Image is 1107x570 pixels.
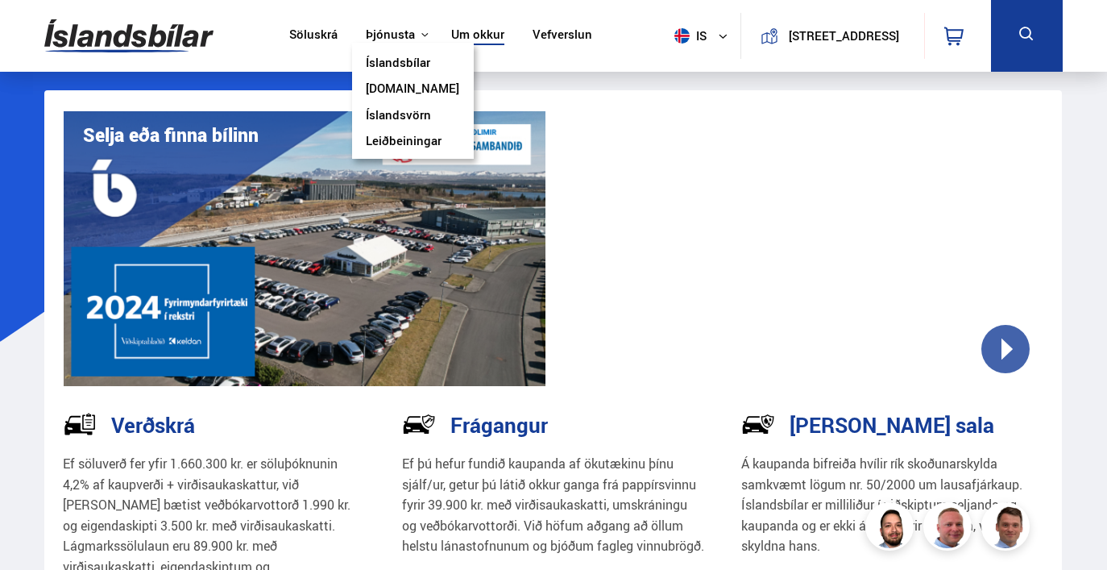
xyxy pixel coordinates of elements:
img: FbJEzSuNWCJXmdc-.webp [984,505,1032,553]
img: G0Ugv5HjCgRt.svg [44,10,214,62]
a: Íslandsvörn [366,108,431,125]
a: Söluskrá [289,27,338,44]
button: [STREET_ADDRESS] [785,29,903,43]
img: siFngHWaQ9KaOqBr.png [926,505,974,553]
a: Íslandsbílar [366,56,430,73]
a: Leiðbeiningar [366,134,442,151]
h3: [PERSON_NAME] sala [790,413,994,437]
button: Þjónusta [366,27,415,43]
img: NP-R9RrMhXQFCiaa.svg [402,407,436,441]
button: Opna LiveChat spjallviðmót [13,6,61,55]
img: eKx6w-_Home_640_.png [64,111,545,386]
img: tr5P-W3DuiFaO7aO.svg [63,407,97,441]
h3: Verðskrá [111,413,195,437]
h1: Selja eða finna bílinn [83,124,259,146]
h3: Frágangur [450,413,548,437]
a: Um okkur [451,27,504,44]
a: Vefverslun [533,27,592,44]
a: [STREET_ADDRESS] [750,13,914,59]
p: Á kaupanda bifreiða hvílir rík skoðunarskylda samkvæmt lögum nr. 50/2000 um lausafjárkaup. Ísland... [741,454,1043,557]
img: -Svtn6bYgwAsiwNX.svg [741,407,775,441]
p: Ef þú hefur fundið kaupanda af ökutækinu þínu sjálf/ur, getur þú látið okkur ganga frá pappírsvin... [402,454,704,557]
button: is [668,12,740,60]
span: is [668,28,708,44]
img: svg+xml;base64,PHN2ZyB4bWxucz0iaHR0cDovL3d3dy53My5vcmcvMjAwMC9zdmciIHdpZHRoPSI1MTIiIGhlaWdodD0iNT... [674,28,690,44]
img: nhp88E3Fdnt1Opn2.png [868,505,916,553]
a: [DOMAIN_NAME] [366,81,459,98]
